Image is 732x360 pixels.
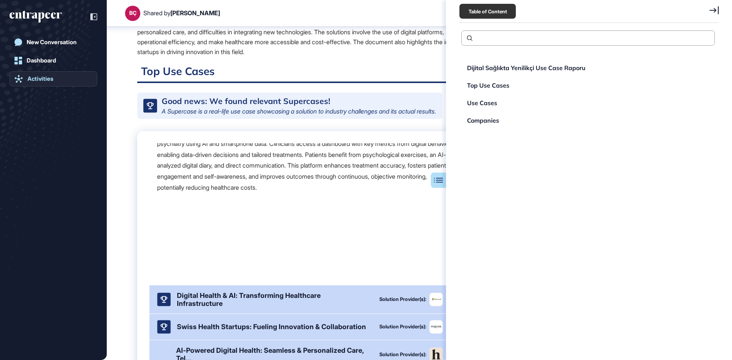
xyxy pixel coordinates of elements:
[10,35,97,50] a: New Conversation
[467,65,586,71] div: Dijital Sağlıkta Yenilikçi Use Case Raporu
[170,9,220,17] span: [PERSON_NAME]
[10,53,97,68] a: Dashboard
[379,297,426,302] div: Solution Provider(s):
[27,75,53,82] div: Activities
[143,10,220,17] div: Shared by
[467,117,499,123] div: Companies
[10,71,97,86] a: Activities
[27,57,56,64] div: Dashboard
[459,4,516,19] div: Table of Content
[27,39,77,46] div: New Conversation
[162,97,330,105] div: Good news: We found relevant Supercases!
[430,320,443,333] img: image
[177,323,366,331] div: Swiss Health Startups: Fueling Innovation & Collaboration
[10,11,62,23] div: entrapeer-logo
[157,127,454,193] div: Go Healthy & Clinics optimizes mental health monitoring and patient profiling in [MEDICAL_DATA] a...
[467,100,497,106] div: Use Cases
[129,10,136,16] div: BÇ
[430,297,443,301] img: image
[379,324,426,329] div: Solution Provider(s):
[177,291,367,307] div: Digital Health & AI: Transforming Healthcare Infrastructure
[467,82,509,88] div: Top Use Cases
[162,108,436,114] div: A Supercase is a real-life use case showcasing a solution to industry challenges and its actual r...
[137,64,701,83] h2: Top Use Cases
[379,352,426,357] div: Solution Provider(s):
[137,17,701,57] div: This document provides a summary of innovative use cases in digital health across the globe. Thes...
